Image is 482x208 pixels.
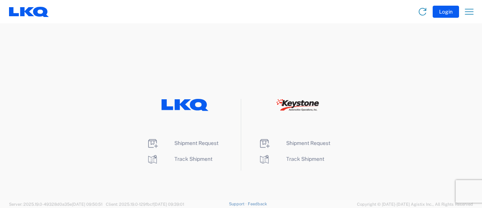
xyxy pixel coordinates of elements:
[174,156,212,162] span: Track Shipment
[9,202,102,206] span: Server: 2025.19.0-49328d0a35e
[229,202,248,206] a: Support
[146,140,218,146] a: Shipment Request
[258,140,330,146] a: Shipment Request
[106,202,184,206] span: Client: 2025.19.0-129fbcf
[286,156,324,162] span: Track Shipment
[357,201,473,208] span: Copyright © [DATE]-[DATE] Agistix Inc., All Rights Reserved
[72,202,102,206] span: [DATE] 09:50:51
[146,156,212,162] a: Track Shipment
[154,202,184,206] span: [DATE] 09:39:01
[258,156,324,162] a: Track Shipment
[433,6,459,18] button: Login
[248,202,267,206] a: Feedback
[174,140,218,146] span: Shipment Request
[286,140,330,146] span: Shipment Request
